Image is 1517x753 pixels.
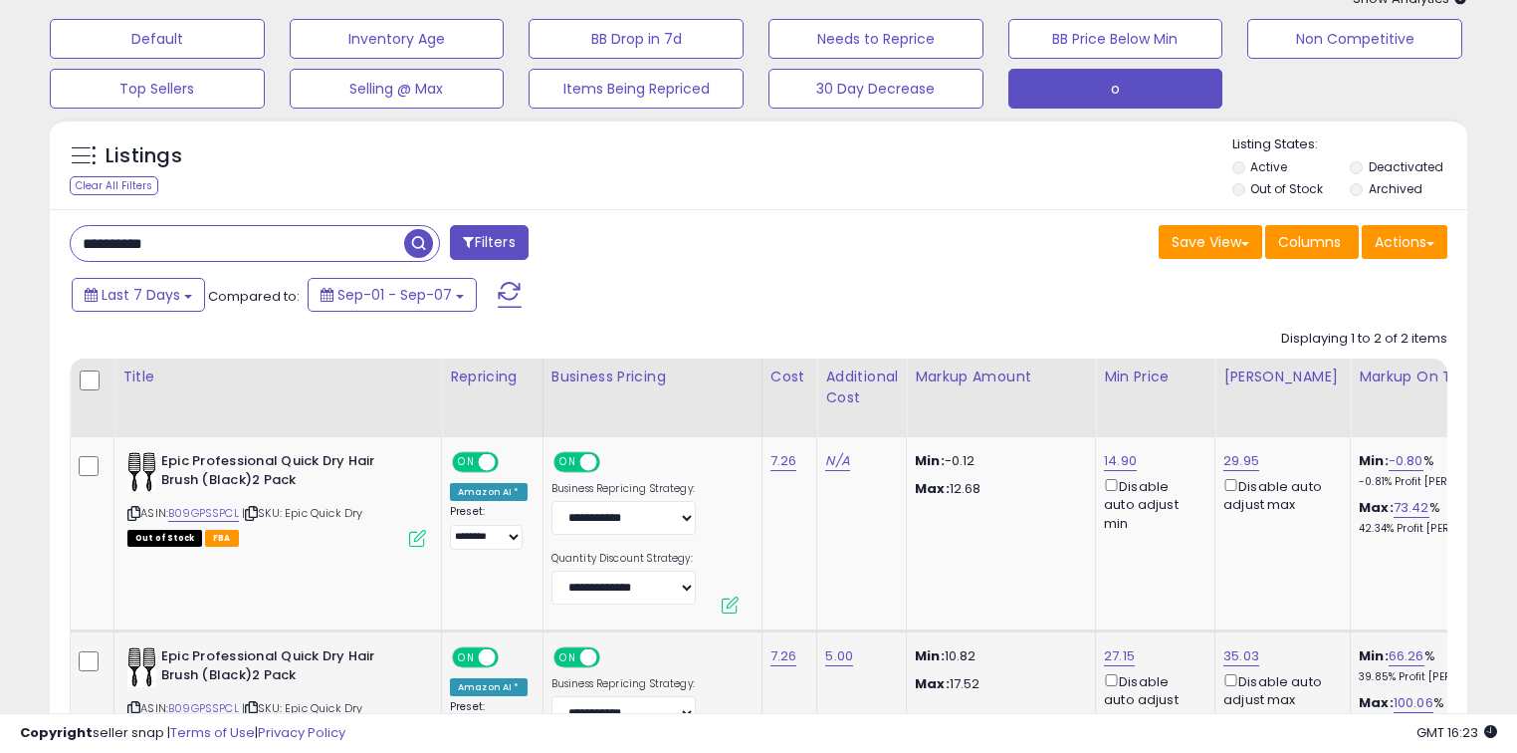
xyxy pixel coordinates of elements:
[1247,19,1462,59] button: Non Competitive
[127,452,426,545] div: ASIN:
[1223,367,1342,387] div: [PERSON_NAME]
[1394,498,1429,518] a: 73.42
[1223,670,1335,709] div: Disable auto adjust max
[551,367,754,387] div: Business Pricing
[1104,670,1199,728] div: Disable auto adjust min
[915,674,950,693] strong: Max:
[825,367,898,408] div: Additional Cost
[50,69,265,109] button: Top Sellers
[770,367,809,387] div: Cost
[915,451,945,470] strong: Min:
[768,69,983,109] button: 30 Day Decrease
[70,176,158,195] div: Clear All Filters
[770,451,797,471] a: 7.26
[496,649,528,666] span: OFF
[915,480,1080,498] p: 12.68
[1389,451,1423,471] a: -0.80
[1359,646,1389,665] b: Min:
[454,454,479,471] span: ON
[1362,225,1447,259] button: Actions
[1281,330,1447,349] div: Displaying 1 to 2 of 2 items
[825,646,853,666] a: 5.00
[50,19,265,59] button: Default
[168,505,239,522] a: B09GPSSPCL
[1389,646,1424,666] a: 66.26
[242,505,363,521] span: | SKU: Epic Quick Dry
[1104,475,1199,533] div: Disable auto adjust min
[1008,19,1223,59] button: BB Price Below Min
[529,69,744,109] button: Items Being Repriced
[1223,475,1335,514] div: Disable auto adjust max
[127,452,156,492] img: 41ERToxnBjL._SL40_.jpg
[106,142,182,170] h5: Listings
[290,19,505,59] button: Inventory Age
[1359,693,1394,712] b: Max:
[308,278,477,312] button: Sep-01 - Sep-07
[1278,232,1341,252] span: Columns
[102,285,180,305] span: Last 7 Days
[770,646,797,666] a: 7.26
[1369,158,1443,175] label: Deactivated
[205,530,239,547] span: FBA
[450,678,528,696] div: Amazon AI *
[496,454,528,471] span: OFF
[450,367,535,387] div: Repricing
[825,451,849,471] a: N/A
[20,724,345,743] div: seller snap | |
[1008,69,1223,109] button: o
[1223,451,1259,471] a: 29.95
[1250,180,1323,197] label: Out of Stock
[768,19,983,59] button: Needs to Reprice
[555,649,580,666] span: ON
[127,647,156,687] img: 41ERToxnBjL._SL40_.jpg
[1232,135,1468,154] p: Listing States:
[208,287,300,306] span: Compared to:
[1359,498,1394,517] b: Max:
[1104,451,1137,471] a: 14.90
[290,69,505,109] button: Selling @ Max
[596,454,628,471] span: OFF
[551,677,696,691] label: Business Repricing Strategy:
[1159,225,1262,259] button: Save View
[529,19,744,59] button: BB Drop in 7d
[915,479,950,498] strong: Max:
[1265,225,1359,259] button: Columns
[258,723,345,742] a: Privacy Policy
[915,675,1080,693] p: 17.52
[450,505,528,550] div: Preset:
[20,723,93,742] strong: Copyright
[1104,646,1135,666] a: 27.15
[551,552,696,566] label: Quantity Discount Strategy:
[1250,158,1287,175] label: Active
[555,454,580,471] span: ON
[915,452,1080,470] p: -0.12
[127,647,426,740] div: ASIN:
[1394,693,1433,713] a: 100.06
[122,367,433,387] div: Title
[72,278,205,312] button: Last 7 Days
[551,482,696,496] label: Business Repricing Strategy:
[1223,646,1259,666] a: 35.03
[1359,451,1389,470] b: Min:
[337,285,452,305] span: Sep-01 - Sep-07
[1369,180,1422,197] label: Archived
[170,723,255,742] a: Terms of Use
[596,649,628,666] span: OFF
[127,530,202,547] span: All listings that are currently out of stock and unavailable for purchase on Amazon
[915,647,1080,665] p: 10.82
[454,649,479,666] span: ON
[450,483,528,501] div: Amazon AI *
[915,646,945,665] strong: Min:
[161,647,403,689] b: Epic Professional Quick Dry Hair Brush (Black)2 Pack
[915,367,1087,387] div: Markup Amount
[1104,367,1206,387] div: Min Price
[450,225,528,260] button: Filters
[161,452,403,494] b: Epic Professional Quick Dry Hair Brush (Black)2 Pack
[1416,723,1497,742] span: 2025-09-15 16:23 GMT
